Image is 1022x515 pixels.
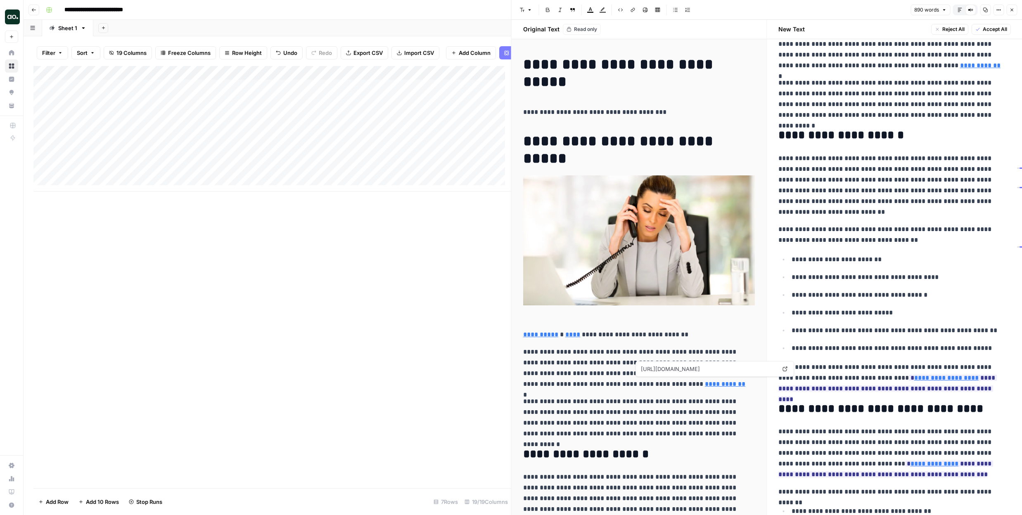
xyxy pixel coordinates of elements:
[574,26,597,33] span: Read only
[77,49,88,57] span: Sort
[168,49,211,57] span: Freeze Columns
[46,498,69,506] span: Add Row
[5,9,20,24] img: AirOps October Cohort Logo
[5,86,18,99] a: Opportunities
[74,495,124,508] button: Add 10 Rows
[232,49,262,57] span: Row Height
[37,46,68,59] button: Filter
[58,24,77,32] div: Sheet 1
[5,498,18,512] button: Help + Support
[404,49,434,57] span: Import CSV
[5,485,18,498] a: Learning Hub
[136,498,162,506] span: Stop Runs
[42,20,93,36] a: Sheet 1
[391,46,439,59] button: Import CSV
[306,46,337,59] button: Redo
[219,46,267,59] button: Row Height
[914,6,939,14] span: 890 words
[5,472,18,485] a: Usage
[5,99,18,112] a: Your Data
[971,24,1010,35] button: Accept All
[459,49,491,57] span: Add Column
[446,46,496,59] button: Add Column
[86,498,119,506] span: Add 10 Rows
[982,26,1007,33] span: Accept All
[5,459,18,472] a: Settings
[5,46,18,59] a: Home
[116,49,147,57] span: 19 Columns
[104,46,152,59] button: 19 Columns
[430,495,461,508] div: 7 Rows
[5,73,18,86] a: Insights
[319,49,332,57] span: Redo
[155,46,216,59] button: Freeze Columns
[353,49,383,57] span: Export CSV
[911,5,950,15] button: 890 words
[778,25,805,33] h2: New Text
[461,495,511,508] div: 19/19 Columns
[270,46,303,59] button: Undo
[283,49,297,57] span: Undo
[931,24,968,35] button: Reject All
[42,49,55,57] span: Filter
[341,46,388,59] button: Export CSV
[5,7,18,27] button: Workspace: AirOps October Cohort
[71,46,100,59] button: Sort
[5,59,18,73] a: Browse
[33,495,74,508] button: Add Row
[639,361,778,376] span: [URL][DOMAIN_NAME]
[942,26,964,33] span: Reject All
[124,495,167,508] button: Stop Runs
[518,25,560,33] h2: Original Text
